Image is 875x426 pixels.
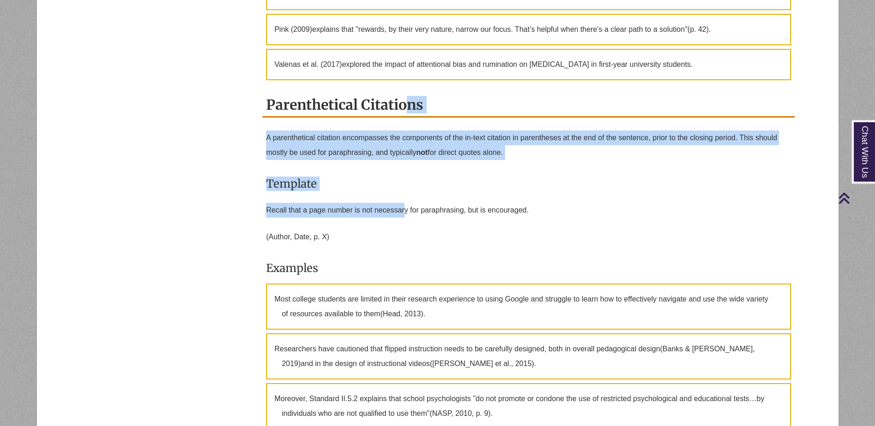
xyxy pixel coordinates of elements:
strong: not [416,148,428,156]
p: explored the impact of attentional bias and rumination on [MEDICAL_DATA] in first-year university... [266,49,791,80]
span: (Head, 2013) [380,310,423,318]
p: Most college students are limited in their research experience to using Google and struggle to le... [266,284,791,330]
h3: Template [266,173,791,195]
span: Valenas et al. (2017) [274,60,342,68]
span: (NASP, 2010, p. 9) [429,409,490,417]
h2: Parenthetical Citations [262,93,795,118]
span: (p. 42) [687,25,708,33]
span: Pink (2009) [274,25,312,33]
h3: Examples [266,257,791,279]
span: ([PERSON_NAME] et al., 2015) [430,360,534,367]
a: Back to Top [838,192,873,204]
p: explains that "rewards, by their very nature, narrow our focus. That’s helpful when there’s a cle... [266,14,791,45]
p: Recall that a page number is not necessary for paraphrasing, but is encouraged. [266,199,791,221]
p: (Author, Date, p. X) [266,226,791,248]
p: Researchers have cautioned that flipped instruction needs to be carefully designed, both in overa... [266,333,791,379]
p: A parenthetical citation encompasses the components of the in-text citation in parentheses at the... [266,127,791,164]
